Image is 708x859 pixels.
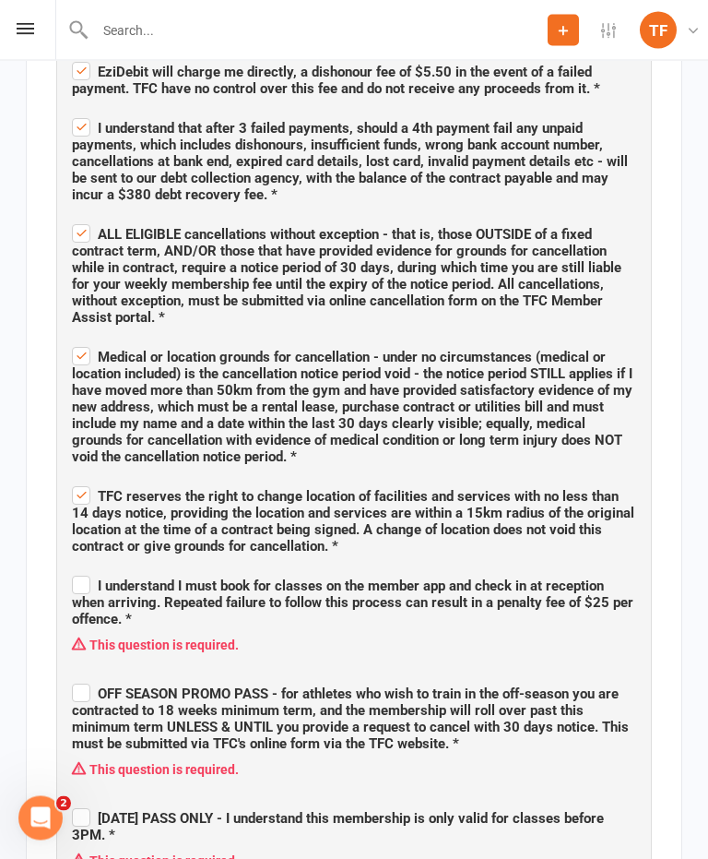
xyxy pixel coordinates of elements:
[56,796,71,811] span: 2
[72,686,629,753] span: OFF SEASON PROMO PASS - for athletes who wish to train in the off-season you are contracted to 18...
[640,12,677,49] div: TF
[89,18,548,43] input: Search...
[72,811,604,844] span: [DATE] PASS ONLY - I understand this membership is only valid for classes before 3PM. *
[72,227,621,327] span: ALL ELIGIBLE cancellations without exception - that is, those OUTSIDE of a fixed contract term, A...
[72,489,634,555] span: TFC reserves the right to change location of facilities and services with no less than 14 days no...
[72,579,633,628] span: I understand I must book for classes on the member app and check in at reception when arriving. R...
[72,753,636,788] div: This question is required.
[18,796,63,841] iframe: Intercom live chat
[72,65,600,98] span: EziDebit will charge me directly, a dishonour fee of $5.50 in the event of a failed payment. TFC ...
[72,628,636,663] div: This question is required.
[72,121,628,204] span: I understand that after 3 failed payments, should a 4th payment fail any unpaid payments, which i...
[72,350,632,466] span: Medical or location grounds for cancellation - under no circumstances (medical or location includ...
